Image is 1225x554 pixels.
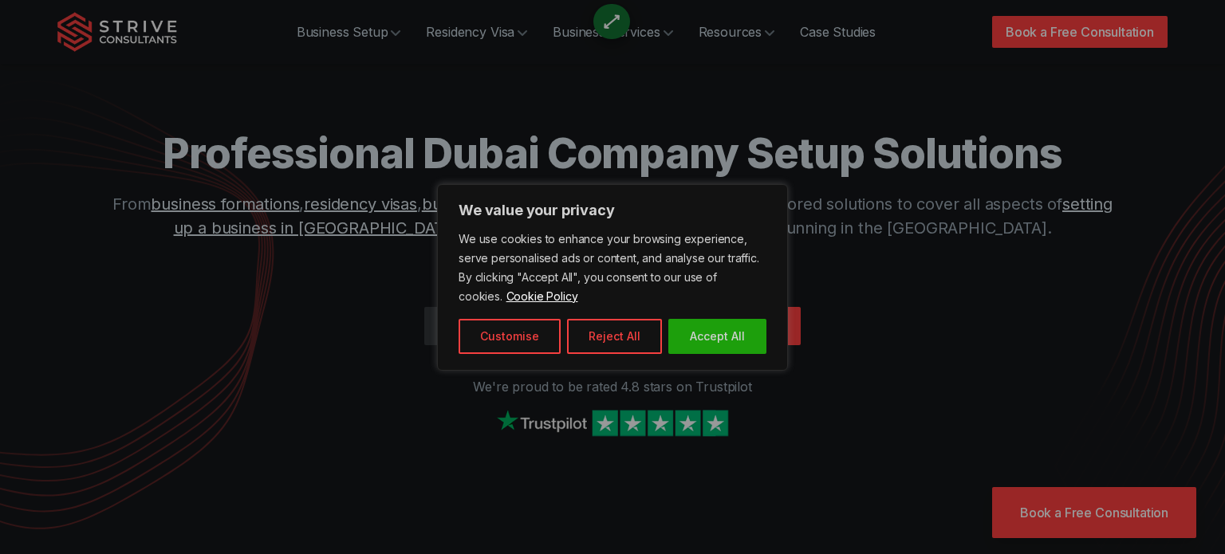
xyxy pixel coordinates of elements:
[668,319,766,354] button: Accept All
[459,230,766,306] p: We use cookies to enhance your browsing experience, serve personalised ads or content, and analys...
[459,319,561,354] button: Customise
[459,201,766,220] p: We value your privacy
[506,289,579,304] a: Cookie Policy
[437,184,788,371] div: We value your privacy
[567,319,662,354] button: Reject All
